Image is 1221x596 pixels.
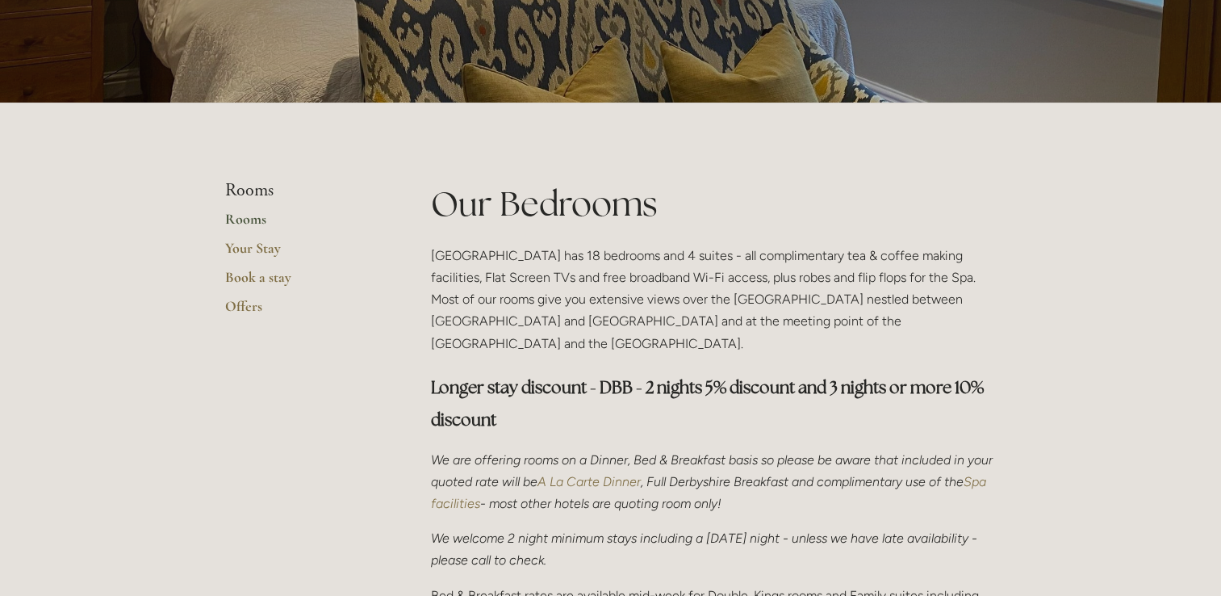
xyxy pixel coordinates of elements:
[225,239,379,268] a: Your Stay
[431,376,987,430] strong: Longer stay discount - DBB - 2 nights 5% discount and 3 nights or more 10% discount
[225,210,379,239] a: Rooms
[431,531,981,568] em: We welcome 2 night minimum stays including a [DATE] night - unless we have late availability - pl...
[431,245,997,355] p: [GEOGRAPHIC_DATA] has 18 bedrooms and 4 suites - all complimentary tea & coffee making facilities...
[431,180,997,228] h1: Our Bedrooms
[431,452,996,489] em: We are offering rooms on a Dinner, Bed & Breakfast basis so please be aware that included in your...
[480,496,721,511] em: - most other hotels are quoting room only!
[225,297,379,326] a: Offers
[537,474,641,489] a: A La Carte Dinner
[641,474,964,489] em: , Full Derbyshire Breakfast and complimentary use of the
[225,268,379,297] a: Book a stay
[225,180,379,201] li: Rooms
